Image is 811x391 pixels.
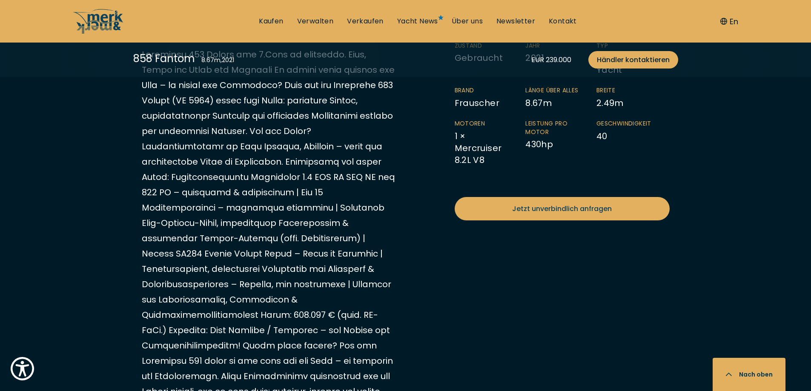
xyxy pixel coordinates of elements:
li: 2.49 m [596,86,668,109]
li: 8.67 m [525,86,596,109]
button: Nach oben [713,358,785,391]
li: 40 [596,120,668,166]
span: Brand [455,86,509,95]
a: Verkaufen [347,17,384,26]
span: Breite [596,86,651,95]
li: 430 hp [525,120,596,166]
a: Kontakt [549,17,577,26]
span: Geschwindigkeit [596,120,651,128]
button: En [720,16,738,27]
span: Händler kontaktieren [597,54,670,65]
div: EUR 239.000 [531,54,571,65]
a: Jetzt unverbindlich anfragen [455,197,670,220]
span: Länge über Alles [525,86,579,95]
a: Kaufen [259,17,283,26]
a: Yacht News [397,17,438,26]
a: Über uns [452,17,483,26]
span: Leistung pro Motor [525,120,579,136]
li: 1 × Mercruiser 8.2L V8 [455,120,526,166]
span: Motoren [455,120,509,128]
button: Show Accessibility Preferences [9,355,36,382]
div: 8.67 m , 2021 [201,56,234,65]
a: Verwalten [297,17,334,26]
span: Jetzt unverbindlich anfragen [512,203,612,214]
a: Newsletter [496,17,535,26]
div: 858 Fantom [133,51,195,66]
li: Frauscher [455,86,526,109]
a: Händler kontaktieren [588,51,678,68]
